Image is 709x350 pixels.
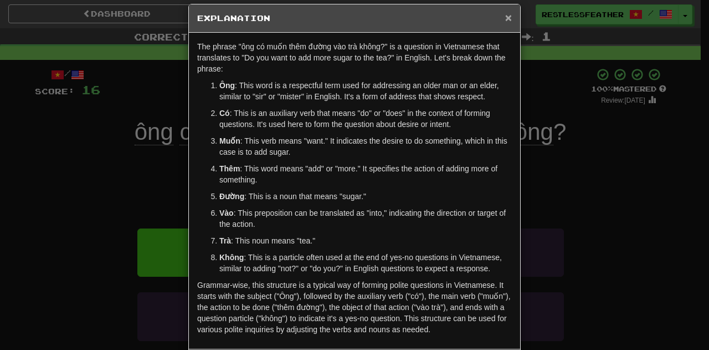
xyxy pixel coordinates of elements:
strong: Đường [219,192,244,201]
strong: Không [219,253,244,262]
strong: Trà [219,236,231,245]
button: Close [505,12,512,23]
p: : This noun means "tea." [219,235,512,246]
strong: Thêm [219,164,240,173]
p: : This is a particle often used at the end of yes-no questions in Vietnamese, similar to adding "... [219,252,512,274]
p: Grammar-wise, this structure is a typical way of forming polite questions in Vietnamese. It start... [197,280,512,335]
span: × [505,11,512,24]
p: The phrase "ông có muốn thêm đường vào trà không?" is a question in Vietnamese that translates to... [197,41,512,74]
strong: Muốn [219,136,240,145]
h5: Explanation [197,13,512,24]
strong: Vào [219,209,234,217]
p: : This word means "add" or "more." It specifies the action of adding more of something. [219,163,512,185]
p: : This word is a respectful term used for addressing an older man or an elder, similar to "sir" o... [219,80,512,102]
strong: Ông [219,81,235,90]
p: : This preposition can be translated as "into," indicating the direction or target of the action. [219,207,512,230]
strong: Có [219,109,230,118]
p: : This is an auxiliary verb that means "do" or "does" in the context of forming questions. It's u... [219,108,512,130]
p: : This is a noun that means "sugar." [219,191,512,202]
p: : This verb means "want." It indicates the desire to do something, which in this case is to add s... [219,135,512,158]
